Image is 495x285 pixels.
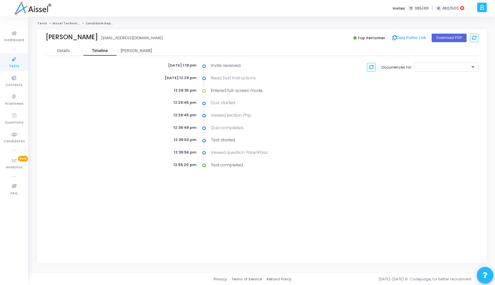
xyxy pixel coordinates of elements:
[15,2,51,15] img: logo
[4,38,24,43] span: Dashboard
[6,165,22,170] span: Analytics
[436,6,441,11] span: C
[5,101,23,107] span: Interviews
[117,88,203,93] div: 12:29:35 pm
[207,137,332,143] div: Test started.
[117,112,203,118] div: 12:29:45 pm
[52,21,116,25] a: Aissel Technologies- Php Developer-
[358,35,385,41] span: Top Performer
[390,33,428,43] button: Copy Public Link
[207,162,332,168] div: Test completed.
[117,150,203,155] div: 12:39:56 pm
[207,63,332,69] div: Invite received.
[117,125,203,130] div: 12:39:49 pm
[57,48,70,53] div: Details
[118,48,154,53] div: [PERSON_NAME]
[4,139,25,144] span: Candidates
[207,112,332,118] div: Viewed section: Php.
[432,5,433,12] span: |
[432,34,467,42] button: Download PDF
[393,6,406,11] label: Invites:
[46,33,98,41] div: [PERSON_NAME]
[117,137,203,143] div: 12:39:53 pm
[231,276,262,282] a: Terms of Service
[381,65,412,70] label: Occurrences for:
[291,276,487,282] div: [DATE]-[DATE] © Codejudge, for better recruitment.
[267,276,291,282] a: Refund Policy
[11,191,17,196] span: FAQ
[37,21,487,26] nav: breadcrumb
[442,6,459,11] span: 480/500
[207,88,332,94] div: Entered full-screen mode.
[117,75,203,81] div: [DATE] 12:29 pm
[6,82,22,88] span: Contests
[5,120,23,126] span: Questions
[207,150,332,156] div: Viewed question: ParenPass.
[101,35,163,41] div: [EMAIL_ADDRESS][DOMAIN_NAME]
[409,6,413,11] span: T
[207,125,332,131] div: Quiz completed.
[85,21,116,25] span: Candidate Report
[37,21,47,25] a: Tests
[117,162,203,168] div: 12:55:20 pm
[207,100,332,106] div: Quiz started.
[92,48,108,53] div: Timeline
[9,64,19,69] span: Tests
[414,6,429,11] span: 385/431
[117,63,203,68] div: [DATE] 1:19 pm
[207,75,332,81] div: Read Test Instructions
[214,276,227,282] a: Privacy
[18,156,28,161] span: New
[117,100,203,105] div: 12:29:45 pm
